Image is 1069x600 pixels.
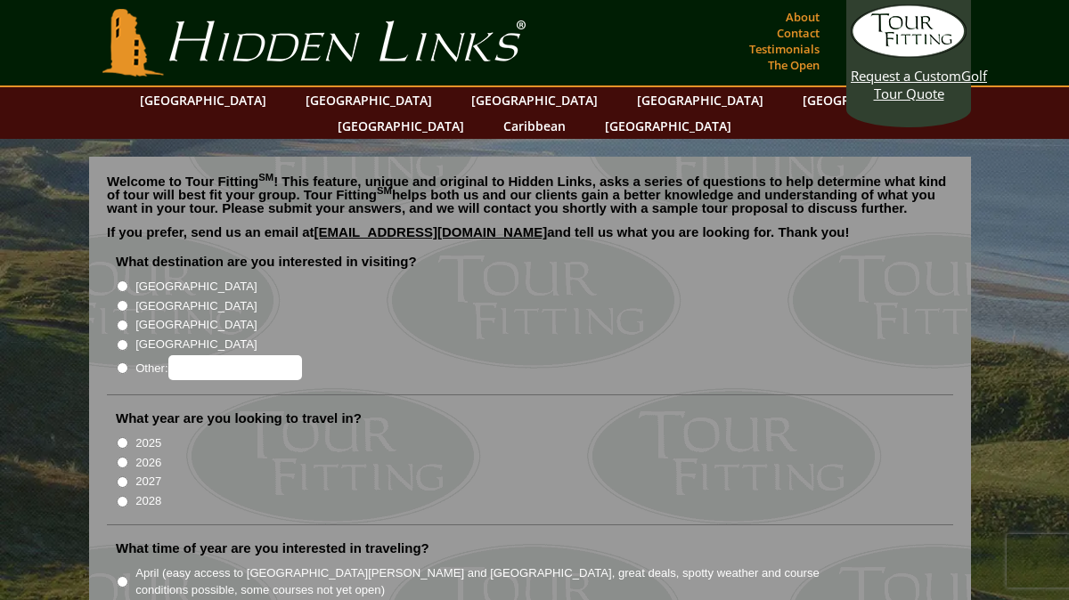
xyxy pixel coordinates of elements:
a: [GEOGRAPHIC_DATA] [596,113,740,139]
a: Caribbean [494,113,575,139]
a: [GEOGRAPHIC_DATA] [297,87,441,113]
a: [EMAIL_ADDRESS][DOMAIN_NAME] [314,224,548,239]
label: April (easy access to [GEOGRAPHIC_DATA][PERSON_NAME] and [GEOGRAPHIC_DATA], great deals, spotty w... [135,564,852,599]
label: [GEOGRAPHIC_DATA] [135,297,257,315]
label: 2025 [135,434,161,452]
a: About [781,4,824,29]
a: The Open [763,53,824,77]
a: [GEOGRAPHIC_DATA] [131,87,275,113]
label: 2027 [135,473,161,491]
a: Request a CustomGolf Tour Quote [851,4,967,102]
label: Other: [135,355,301,380]
label: [GEOGRAPHIC_DATA] [135,316,257,334]
a: Testimonials [745,36,824,61]
p: If you prefer, send us an email at and tell us what you are looking for. Thank you! [107,225,953,252]
a: [GEOGRAPHIC_DATA] [794,87,938,113]
label: What destination are you interested in visiting? [116,253,417,271]
a: [GEOGRAPHIC_DATA] [462,87,607,113]
label: What time of year are you interested in traveling? [116,539,429,557]
span: Request a Custom [851,67,961,85]
p: Welcome to Tour Fitting ! This feature, unique and original to Hidden Links, asks a series of que... [107,174,953,215]
label: [GEOGRAPHIC_DATA] [135,336,257,353]
a: [GEOGRAPHIC_DATA] [628,87,772,113]
sup: SM [258,172,273,182]
label: 2026 [135,454,161,472]
sup: SM [377,185,392,196]
label: [GEOGRAPHIC_DATA] [135,278,257,296]
label: What year are you looking to travel in? [116,409,362,427]
a: [GEOGRAPHIC_DATA] [329,113,473,139]
a: Contact [772,20,824,45]
label: 2028 [135,492,161,510]
input: Other: [168,355,302,380]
